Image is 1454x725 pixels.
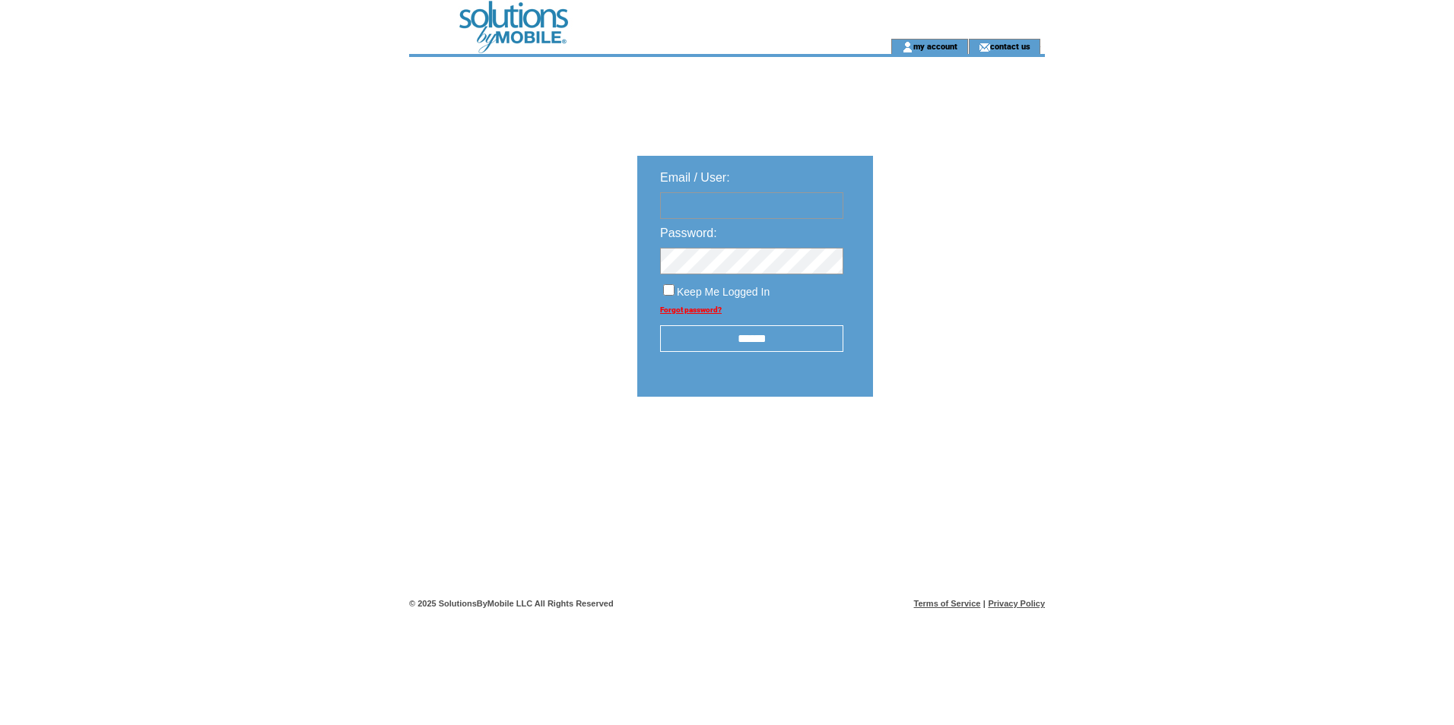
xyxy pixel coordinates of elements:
[979,41,990,53] img: contact_us_icon.gif;jsessionid=33B5B5F5DB148B5609EF545783C7A151
[917,435,993,454] img: transparent.png;jsessionid=33B5B5F5DB148B5609EF545783C7A151
[660,306,722,314] a: Forgot password?
[660,226,717,239] span: Password:
[914,599,981,608] a: Terms of Service
[677,286,770,298] span: Keep Me Logged In
[409,599,614,608] span: © 2025 SolutionsByMobile LLC All Rights Reserved
[990,41,1030,51] a: contact us
[983,599,986,608] span: |
[902,41,913,53] img: account_icon.gif;jsessionid=33B5B5F5DB148B5609EF545783C7A151
[660,171,730,184] span: Email / User:
[913,41,957,51] a: my account
[988,599,1045,608] a: Privacy Policy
